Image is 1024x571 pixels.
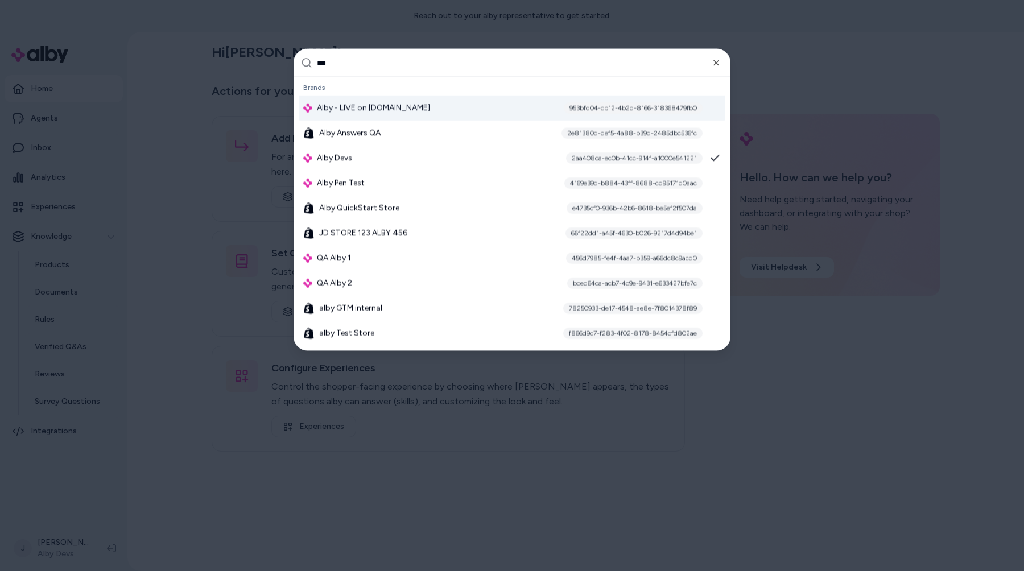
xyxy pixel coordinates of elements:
img: alby Logo [303,279,312,288]
div: Suggestions [294,77,730,350]
div: 4169e39d-b884-43ff-8688-cd95171d0aac [564,177,703,189]
div: f866d9c7-f283-4f02-8178-8454cfd802ae [563,328,703,339]
div: 953bfd04-cb12-4b2d-8166-318368479fb0 [564,102,703,114]
div: 78250933-de17-4548-ae8e-7f8014378f89 [563,303,703,314]
span: alby Test Store [319,328,374,339]
img: alby Logo [303,104,312,113]
span: Alby QuickStart Store [319,202,399,214]
div: 456d7985-fe4f-4aa7-b359-a66dc8c9acd0 [566,253,703,264]
div: 2aa408ca-ec0b-41cc-914f-a1000e541221 [566,152,703,164]
span: JD STORE 123 ALBY 456 [319,227,407,239]
img: alby Logo [303,254,312,263]
div: bced64ca-acb7-4c9e-9431-e633427bfe7c [567,278,703,289]
span: Alby Devs [317,152,352,164]
span: Alby - LIVE on [DOMAIN_NAME] [317,102,430,114]
span: Alby Answers QA [319,127,381,139]
div: 66f22dd1-a45f-4630-b026-9217d4d94be1 [565,227,703,239]
span: QA Alby 2 [317,278,352,289]
div: Brands [299,80,725,96]
span: Alby Pen Test [317,177,365,189]
div: 2e81380d-def5-4a88-b39d-2485dbc536fc [561,127,703,139]
img: alby Logo [303,154,312,163]
img: alby Logo [303,179,312,188]
div: e4735cf0-936b-42b6-8618-be5ef2f507da [567,202,703,214]
span: QA Alby 1 [317,253,351,264]
span: alby GTM internal [319,303,382,314]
